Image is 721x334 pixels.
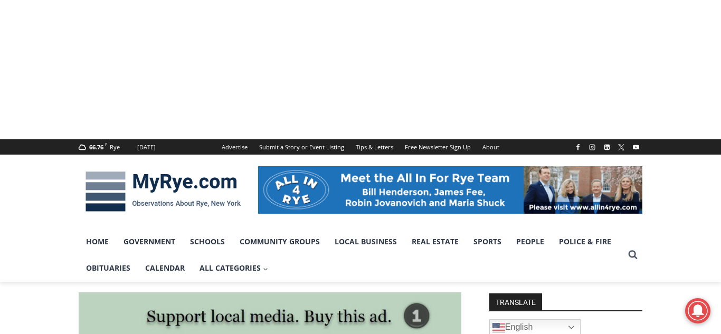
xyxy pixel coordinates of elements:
[552,228,619,255] a: Police & Fire
[137,142,156,152] div: [DATE]
[630,141,642,154] a: YouTube
[399,139,477,155] a: Free Newsletter Sign Up
[601,141,613,154] a: Linkedin
[509,228,552,255] a: People
[89,143,103,151] span: 66.76
[572,141,584,154] a: Facebook
[350,139,399,155] a: Tips & Letters
[79,228,623,282] nav: Primary Navigation
[489,293,542,310] strong: TRANSLATE
[216,139,505,155] nav: Secondary Navigation
[79,255,138,281] a: Obituaries
[200,262,268,274] span: All Categories
[192,255,276,281] a: All Categories
[615,141,628,154] a: X
[105,141,107,147] span: F
[586,141,599,154] a: Instagram
[327,228,404,255] a: Local Business
[79,228,116,255] a: Home
[232,228,327,255] a: Community Groups
[216,139,253,155] a: Advertise
[116,228,183,255] a: Government
[258,166,642,214] img: All in for Rye
[477,139,505,155] a: About
[253,139,350,155] a: Submit a Story or Event Listing
[404,228,466,255] a: Real Estate
[79,164,248,219] img: MyRye.com
[183,228,232,255] a: Schools
[466,228,509,255] a: Sports
[623,245,642,264] button: View Search Form
[110,142,120,152] div: Rye
[492,321,505,334] img: en
[138,255,192,281] a: Calendar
